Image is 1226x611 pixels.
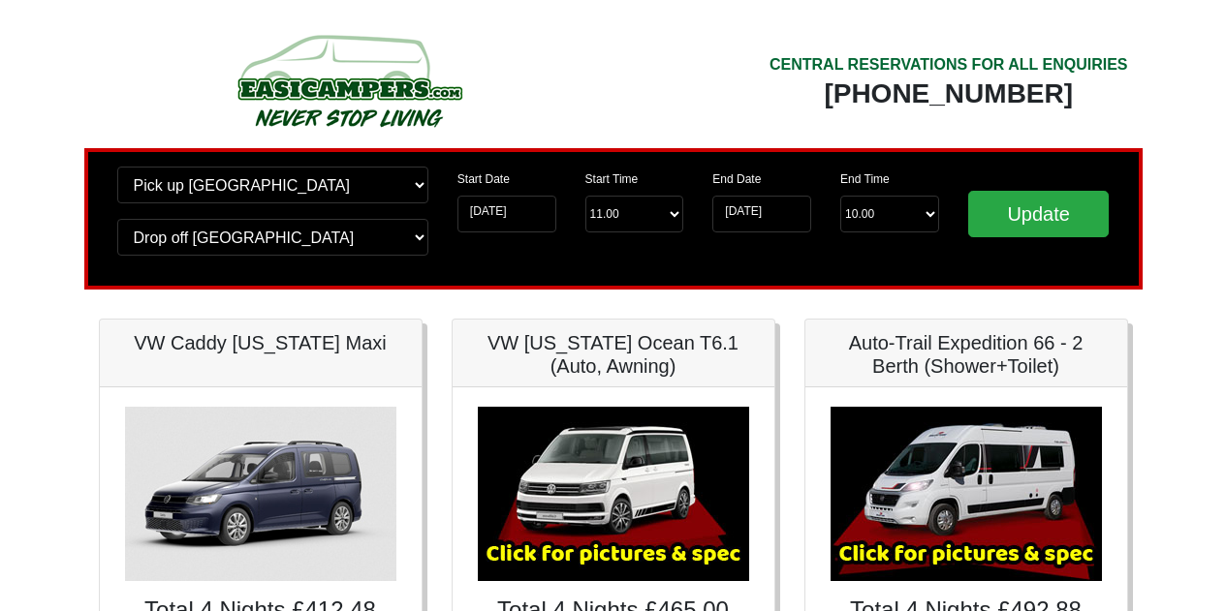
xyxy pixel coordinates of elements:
div: [PHONE_NUMBER] [770,76,1128,111]
label: End Time [840,170,890,188]
img: campers-checkout-logo.png [165,27,533,134]
input: Return Date [712,196,811,232]
h5: VW Caddy [US_STATE] Maxi [119,331,402,354]
img: VW Caddy California Maxi [125,407,396,581]
div: CENTRAL RESERVATIONS FOR ALL ENQUIRIES [770,53,1128,76]
label: Start Time [585,170,639,188]
h5: Auto-Trail Expedition 66 - 2 Berth (Shower+Toilet) [825,331,1108,378]
h5: VW [US_STATE] Ocean T6.1 (Auto, Awning) [472,331,755,378]
label: Start Date [457,170,510,188]
label: End Date [712,170,761,188]
img: VW California Ocean T6.1 (Auto, Awning) [478,407,749,581]
img: Auto-Trail Expedition 66 - 2 Berth (Shower+Toilet) [831,407,1102,581]
input: Update [968,191,1110,237]
input: Start Date [457,196,556,232]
